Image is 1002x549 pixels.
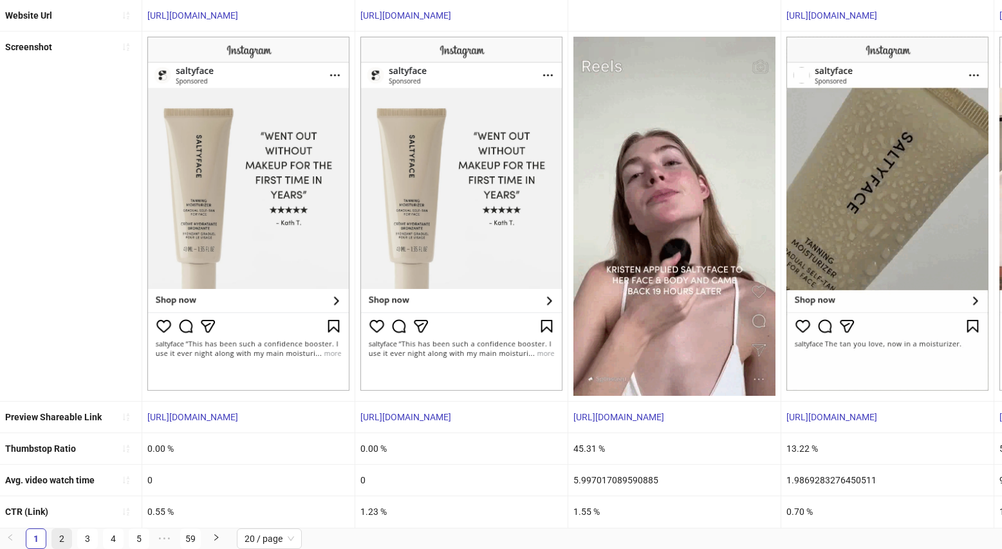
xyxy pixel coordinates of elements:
[355,465,568,496] div: 0
[5,10,52,21] b: Website Url
[786,412,877,422] a: [URL][DOMAIN_NAME]
[568,496,781,527] div: 1.55 %
[781,433,994,464] div: 13.22 %
[573,412,664,422] a: [URL][DOMAIN_NAME]
[142,496,355,527] div: 0.55 %
[245,529,294,548] span: 20 / page
[122,444,131,453] span: sort-ascending
[103,528,124,549] li: 4
[180,528,201,549] li: 59
[5,475,95,485] b: Avg. video watch time
[51,528,72,549] li: 2
[142,433,355,464] div: 0.00 %
[77,528,98,549] li: 3
[147,412,238,422] a: [URL][DOMAIN_NAME]
[122,413,131,422] span: sort-ascending
[147,10,238,21] a: [URL][DOMAIN_NAME]
[781,465,994,496] div: 1.9869283276450511
[206,528,227,549] li: Next Page
[5,412,102,422] b: Preview Shareable Link
[355,496,568,527] div: 1.23 %
[78,529,97,548] a: 3
[104,529,123,548] a: 4
[122,507,131,516] span: sort-ascending
[355,433,568,464] div: 0.00 %
[6,534,14,541] span: left
[52,529,71,548] a: 2
[781,496,994,527] div: 0.70 %
[568,465,781,496] div: 5.997017089590885
[360,412,451,422] a: [URL][DOMAIN_NAME]
[122,11,131,20] span: sort-ascending
[237,528,302,549] div: Page Size
[129,528,149,549] li: 5
[5,507,48,517] b: CTR (Link)
[5,42,52,52] b: Screenshot
[568,433,781,464] div: 45.31 %
[786,10,877,21] a: [URL][DOMAIN_NAME]
[26,528,46,549] li: 1
[181,529,200,548] a: 59
[360,37,562,391] img: Screenshot 120227465092180395
[26,529,46,548] a: 1
[129,529,149,548] a: 5
[147,37,349,391] img: Screenshot 120227465098140395
[122,42,131,51] span: sort-ascending
[142,465,355,496] div: 0
[122,476,131,485] span: sort-ascending
[212,534,220,541] span: right
[5,443,76,454] b: Thumbstop Ratio
[360,10,451,21] a: [URL][DOMAIN_NAME]
[206,528,227,549] button: right
[573,37,775,396] img: Screenshot 120228026911390395
[786,37,988,391] img: Screenshot 120226658409620395
[154,528,175,549] li: Next 5 Pages
[154,528,175,549] span: •••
